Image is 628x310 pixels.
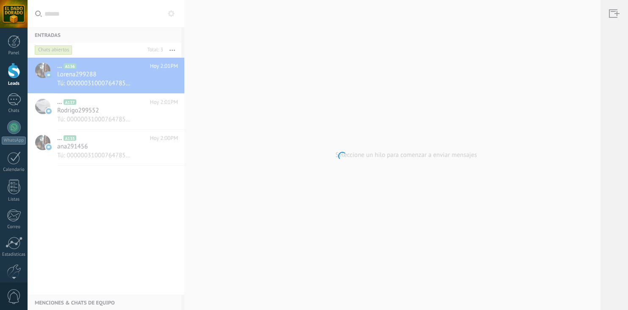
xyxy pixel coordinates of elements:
div: Leads [2,81,26,87]
div: Panel [2,50,26,56]
div: Correo [2,224,26,230]
div: WhatsApp [2,137,26,145]
div: Listas [2,197,26,202]
div: Estadísticas [2,252,26,257]
div: Chats [2,108,26,114]
div: Calendario [2,167,26,173]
